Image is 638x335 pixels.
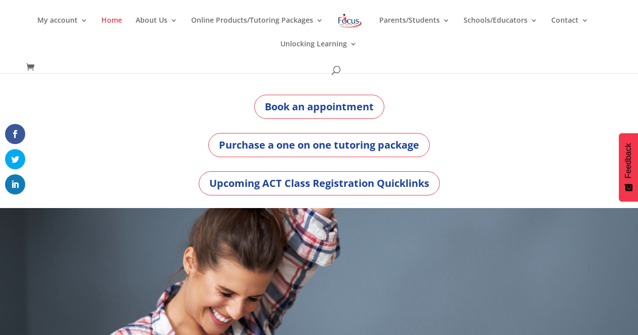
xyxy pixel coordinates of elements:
[136,17,178,40] a: About Us
[619,133,638,202] button: Feedback - Show survey
[37,17,88,40] a: My account
[199,171,440,195] a: Upcoming ACT Class Registration Quicklinks
[463,17,538,40] a: Schools/Educators
[191,17,323,40] a: Online Products/Tutoring Packages
[379,17,450,40] a: Parents/Students
[280,40,357,64] a: Unlocking Learning
[551,17,589,40] a: Contact
[337,12,363,30] img: Focus on Learning
[254,95,384,119] a: Book an appointment
[101,17,122,40] a: Home
[624,143,633,178] span: Feedback
[208,133,430,157] a: Purchase a one on one tutoring package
